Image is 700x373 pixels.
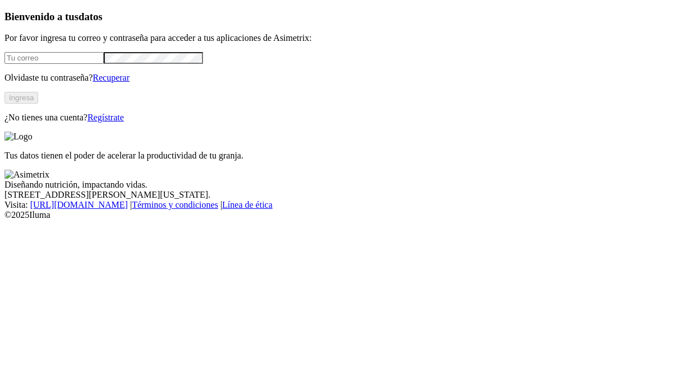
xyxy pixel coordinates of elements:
p: Olvidaste tu contraseña? [4,73,696,83]
a: [URL][DOMAIN_NAME] [30,200,128,209]
img: Logo [4,132,33,142]
div: [STREET_ADDRESS][PERSON_NAME][US_STATE]. [4,190,696,200]
a: Regístrate [87,113,124,122]
h3: Bienvenido a tus [4,11,696,23]
a: Recuperar [93,73,130,82]
div: Diseñando nutrición, impactando vidas. [4,180,696,190]
input: Tu correo [4,52,104,64]
p: ¿No tienes una cuenta? [4,113,696,123]
div: © 2025 Iluma [4,210,696,220]
button: Ingresa [4,92,38,104]
p: Por favor ingresa tu correo y contraseña para acceder a tus aplicaciones de Asimetrix: [4,33,696,43]
span: datos [79,11,103,22]
div: Visita : | | [4,200,696,210]
p: Tus datos tienen el poder de acelerar la productividad de tu granja. [4,151,696,161]
img: Asimetrix [4,170,49,180]
a: Términos y condiciones [132,200,218,209]
a: Línea de ética [222,200,273,209]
